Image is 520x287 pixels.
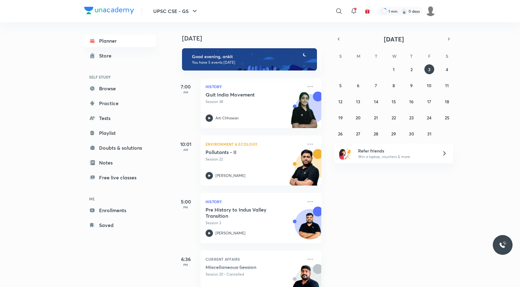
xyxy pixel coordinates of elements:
button: October 31, 2025 [424,129,434,139]
abbr: October 2, 2025 [410,66,413,72]
abbr: October 22, 2025 [392,115,396,121]
abbr: October 18, 2025 [445,99,449,105]
img: ttu [499,241,506,249]
button: October 5, 2025 [336,80,345,90]
button: October 13, 2025 [353,96,363,106]
p: Win a laptop, vouchers & more [358,154,434,160]
abbr: Wednesday [392,53,396,59]
button: October 3, 2025 [424,64,434,74]
img: unacademy [287,92,321,134]
abbr: October 4, 2025 [446,66,448,72]
p: Environment & Ecology [206,140,303,148]
p: Arti Chhawari [215,115,239,121]
p: Session 38 [206,99,303,105]
p: You have 5 events [DATE] [192,60,311,65]
a: Practice [84,97,156,109]
h5: Miscellaneous Session [206,264,283,270]
button: UPSC CSE - GS [149,5,202,17]
p: AM [173,90,198,94]
button: October 10, 2025 [424,80,434,90]
button: October 20, 2025 [353,113,363,122]
h6: Good evening, ankit [192,54,311,59]
h6: SELF STUDY [84,72,156,82]
abbr: October 31, 2025 [427,131,431,137]
h4: [DATE] [182,35,327,42]
img: referral [339,147,352,160]
a: Playlist [84,127,156,139]
abbr: October 7, 2025 [375,83,377,88]
h5: Quit India Movement [206,92,283,98]
button: October 9, 2025 [406,80,416,90]
abbr: October 16, 2025 [409,99,414,105]
button: October 22, 2025 [389,113,399,122]
img: evening [182,48,317,71]
p: AM [173,148,198,152]
abbr: October 15, 2025 [392,99,396,105]
abbr: October 20, 2025 [356,115,361,121]
button: October 18, 2025 [442,96,452,106]
abbr: October 8, 2025 [392,83,395,88]
abbr: October 24, 2025 [427,115,431,121]
button: October 12, 2025 [336,96,345,106]
button: October 19, 2025 [336,113,345,122]
p: [PERSON_NAME] [215,230,245,236]
abbr: October 28, 2025 [374,131,378,137]
h5: Pollutants - II [206,149,283,155]
abbr: Sunday [339,53,342,59]
button: October 23, 2025 [406,113,416,122]
img: Company Logo [84,7,134,14]
button: October 6, 2025 [353,80,363,90]
a: Tests [84,112,156,124]
p: Session 3 [206,220,303,226]
abbr: October 30, 2025 [409,131,414,137]
h5: 7:00 [173,83,198,90]
abbr: October 13, 2025 [356,99,360,105]
abbr: October 26, 2025 [338,131,343,137]
p: PM [173,263,198,267]
button: October 30, 2025 [406,129,416,139]
p: PM [173,205,198,209]
button: October 1, 2025 [389,64,399,74]
h5: 6:36 [173,255,198,263]
abbr: October 12, 2025 [338,99,342,105]
abbr: October 5, 2025 [339,83,342,88]
button: October 15, 2025 [389,96,399,106]
h5: Pre History to Indus Valley Transition [206,207,283,219]
abbr: October 21, 2025 [374,115,378,121]
p: Current Affairs [206,255,303,263]
img: ankit [425,6,436,16]
a: Notes [84,156,156,169]
abbr: October 3, 2025 [428,66,431,72]
abbr: October 23, 2025 [409,115,414,121]
abbr: Saturday [446,53,448,59]
button: [DATE] [343,35,444,43]
button: October 17, 2025 [424,96,434,106]
button: October 16, 2025 [406,96,416,106]
abbr: October 29, 2025 [391,131,396,137]
button: October 7, 2025 [371,80,381,90]
img: streak [401,8,407,14]
button: October 27, 2025 [353,129,363,139]
a: Saved [84,219,156,231]
p: Session 20 • Cancelled [206,272,303,277]
button: October 29, 2025 [389,129,399,139]
h6: ME [84,194,156,204]
a: Browse [84,82,156,95]
button: October 21, 2025 [371,113,381,122]
img: unacademy [287,149,321,192]
h5: 5:00 [173,198,198,205]
abbr: Tuesday [375,53,377,59]
abbr: October 6, 2025 [357,83,359,88]
h5: 10:01 [173,140,198,148]
h6: Refer friends [358,148,434,154]
abbr: Monday [357,53,360,59]
button: October 25, 2025 [442,113,452,122]
img: Avatar [295,212,325,242]
button: October 28, 2025 [371,129,381,139]
abbr: October 27, 2025 [356,131,360,137]
a: Company Logo [84,7,134,16]
abbr: October 17, 2025 [427,99,431,105]
a: Enrollments [84,204,156,216]
a: Free live classes [84,171,156,184]
button: October 11, 2025 [442,80,452,90]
